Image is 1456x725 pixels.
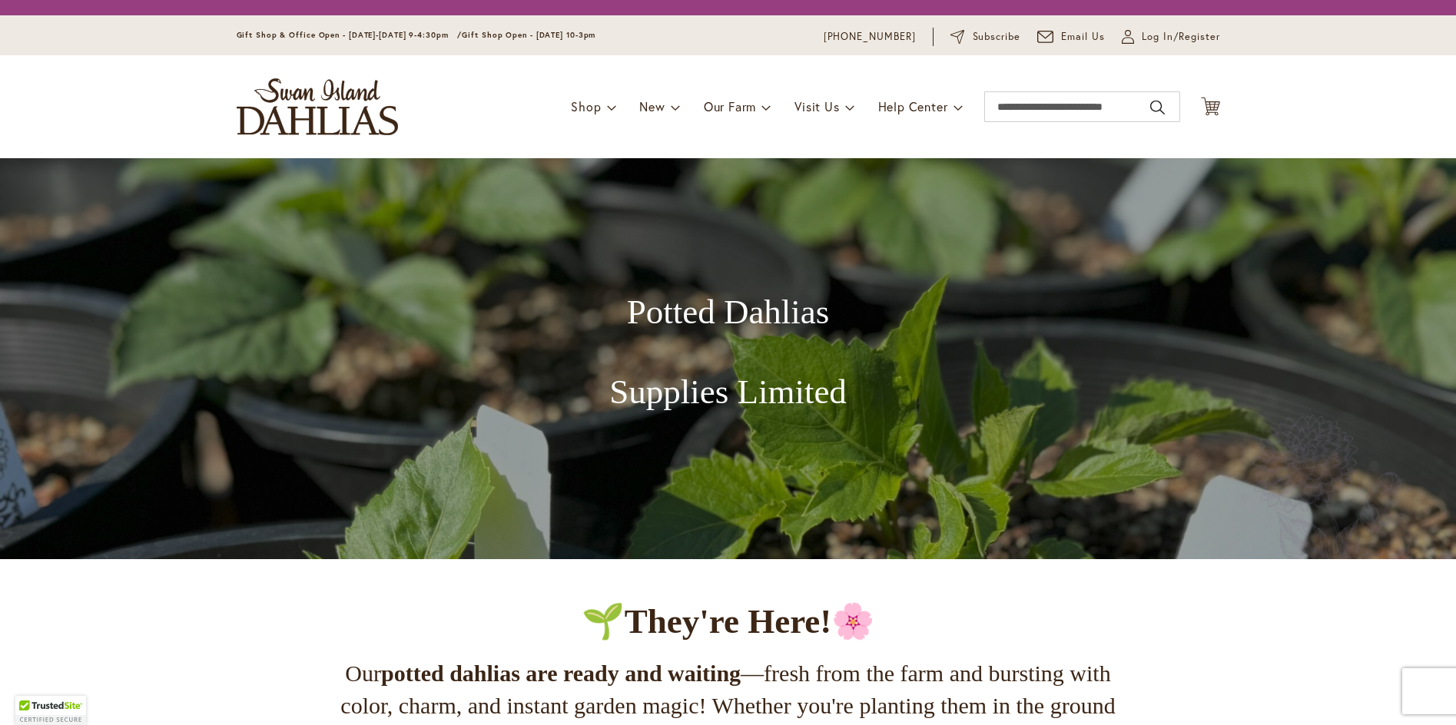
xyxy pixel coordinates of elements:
[1037,29,1105,45] a: Email Us
[381,660,741,686] strong: potted dahlias are ready and waiting
[794,98,839,114] span: Visit Us
[639,98,665,114] span: New
[1061,29,1105,45] span: Email Us
[462,30,595,40] span: Gift Shop Open - [DATE] 10-3pm
[582,602,625,641] strong: 🌱
[335,598,1122,646] p: 🌸
[704,98,756,114] span: Our Farm
[525,293,932,412] h1: Potted Dahlias Supplies Limited
[237,78,398,135] a: store logo
[950,29,1020,45] a: Subscribe
[1142,29,1220,45] span: Log In/Register
[625,602,832,641] strong: They're Here!
[878,98,948,114] span: Help Center
[1122,29,1220,45] a: Log In/Register
[973,29,1021,45] span: Subscribe
[15,696,86,725] div: TrustedSite Certified
[824,29,917,45] a: [PHONE_NUMBER]
[571,98,601,114] span: Shop
[237,30,463,40] span: Gift Shop & Office Open - [DATE]-[DATE] 9-4:30pm /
